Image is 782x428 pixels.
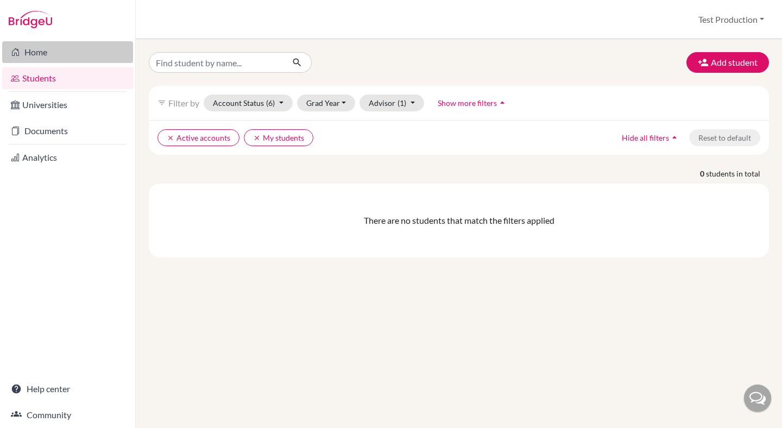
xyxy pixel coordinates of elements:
[149,52,283,73] input: Find student by name...
[167,134,174,142] i: clear
[157,214,760,227] div: There are no students that match the filters applied
[9,11,52,28] img: Bridge-U
[428,95,517,111] button: Show more filtersarrow_drop_up
[168,98,199,108] span: Filter by
[497,97,508,108] i: arrow_drop_up
[157,98,166,107] i: filter_list
[360,95,424,111] button: Advisor(1)
[2,67,133,89] a: Students
[693,9,769,30] button: Test Production
[244,129,313,146] button: clearMy students
[2,94,133,116] a: Universities
[157,129,239,146] button: clearActive accounts
[266,98,275,108] span: (6)
[622,133,669,142] span: Hide all filters
[25,8,47,17] span: Help
[204,95,293,111] button: Account Status(6)
[2,404,133,426] a: Community
[700,168,706,179] strong: 0
[2,120,133,142] a: Documents
[669,132,680,143] i: arrow_drop_up
[398,98,406,108] span: (1)
[297,95,356,111] button: Grad Year
[2,41,133,63] a: Home
[2,378,133,400] a: Help center
[613,129,689,146] button: Hide all filtersarrow_drop_up
[689,129,760,146] button: Reset to default
[2,147,133,168] a: Analytics
[686,52,769,73] button: Add student
[438,98,497,108] span: Show more filters
[253,134,261,142] i: clear
[706,168,769,179] span: students in total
